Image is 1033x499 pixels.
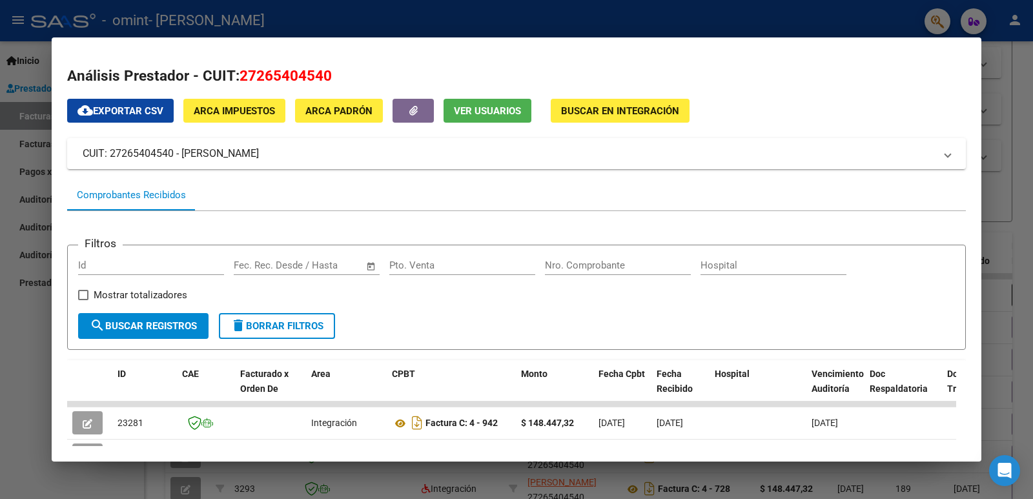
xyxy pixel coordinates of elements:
[561,105,679,117] span: Buscar en Integración
[364,259,379,274] button: Open calendar
[77,105,163,117] span: Exportar CSV
[454,105,521,117] span: Ver Usuarios
[864,360,942,417] datatable-header-cell: Doc Respaldatoria
[182,369,199,379] span: CAE
[598,369,645,379] span: Fecha Cpbt
[812,369,864,394] span: Vencimiento Auditoría
[78,235,123,252] h3: Filtros
[305,105,373,117] span: ARCA Padrón
[870,369,928,394] span: Doc Respaldatoria
[295,99,383,123] button: ARCA Padrón
[234,260,286,271] input: Fecha inicio
[593,360,651,417] datatable-header-cell: Fecha Cpbt
[392,369,415,379] span: CPBT
[657,369,693,394] span: Fecha Recibido
[230,318,246,333] mat-icon: delete
[521,418,574,428] strong: $ 148.447,32
[177,360,235,417] datatable-header-cell: CAE
[409,445,425,465] i: Descargar documento
[715,369,750,379] span: Hospital
[551,99,690,123] button: Buscar en Integración
[306,360,387,417] datatable-header-cell: Area
[409,412,425,433] i: Descargar documento
[387,360,516,417] datatable-header-cell: CPBT
[235,360,306,417] datatable-header-cell: Facturado x Orden De
[194,105,275,117] span: ARCA Impuestos
[67,138,966,169] mat-expansion-panel-header: CUIT: 27265404540 - [PERSON_NAME]
[710,360,806,417] datatable-header-cell: Hospital
[219,313,335,339] button: Borrar Filtros
[94,287,187,303] span: Mostrar totalizadores
[183,99,285,123] button: ARCA Impuestos
[77,188,186,203] div: Comprobantes Recibidos
[521,369,547,379] span: Monto
[444,99,531,123] button: Ver Usuarios
[516,360,593,417] datatable-header-cell: Monto
[78,313,209,339] button: Buscar Registros
[311,369,331,379] span: Area
[90,320,197,332] span: Buscar Registros
[311,418,357,428] span: Integración
[657,418,683,428] span: [DATE]
[67,99,174,123] button: Exportar CSV
[989,455,1020,486] div: Open Intercom Messenger
[812,418,838,428] span: [DATE]
[118,418,143,428] span: 23281
[83,146,935,161] mat-panel-title: CUIT: 27265404540 - [PERSON_NAME]
[90,318,105,333] mat-icon: search
[651,360,710,417] datatable-header-cell: Fecha Recibido
[240,67,332,84] span: 27265404540
[947,369,999,394] span: Doc Trazabilidad
[67,65,966,87] h2: Análisis Prestador - CUIT:
[240,369,289,394] span: Facturado x Orden De
[806,360,864,417] datatable-header-cell: Vencimiento Auditoría
[230,320,323,332] span: Borrar Filtros
[942,360,1019,417] datatable-header-cell: Doc Trazabilidad
[598,418,625,428] span: [DATE]
[77,103,93,118] mat-icon: cloud_download
[425,418,498,429] strong: Factura C: 4 - 942
[112,360,177,417] datatable-header-cell: ID
[298,260,360,271] input: Fecha fin
[118,369,126,379] span: ID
